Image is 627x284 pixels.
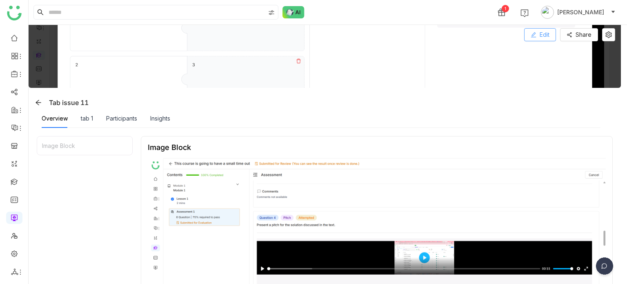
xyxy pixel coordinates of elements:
[282,6,305,18] img: ask-buddy-normal.svg
[560,28,598,41] button: Share
[594,257,615,278] img: dsr-chat-floating.svg
[557,8,604,17] span: [PERSON_NAME]
[81,114,93,123] div: tab 1
[520,9,529,17] img: help.svg
[148,143,191,152] div: Image Block
[268,9,275,16] img: search-type.svg
[32,96,89,109] div: Tab issue 11
[106,114,137,123] div: Participants
[541,6,554,19] img: avatar
[37,136,132,155] div: Image Block
[540,30,549,39] span: Edit
[524,28,556,41] button: Edit
[150,114,170,123] div: Insights
[576,30,591,39] span: Share
[42,114,68,123] div: Overview
[7,6,22,20] img: logo
[539,6,617,19] button: [PERSON_NAME]
[502,5,509,12] div: 1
